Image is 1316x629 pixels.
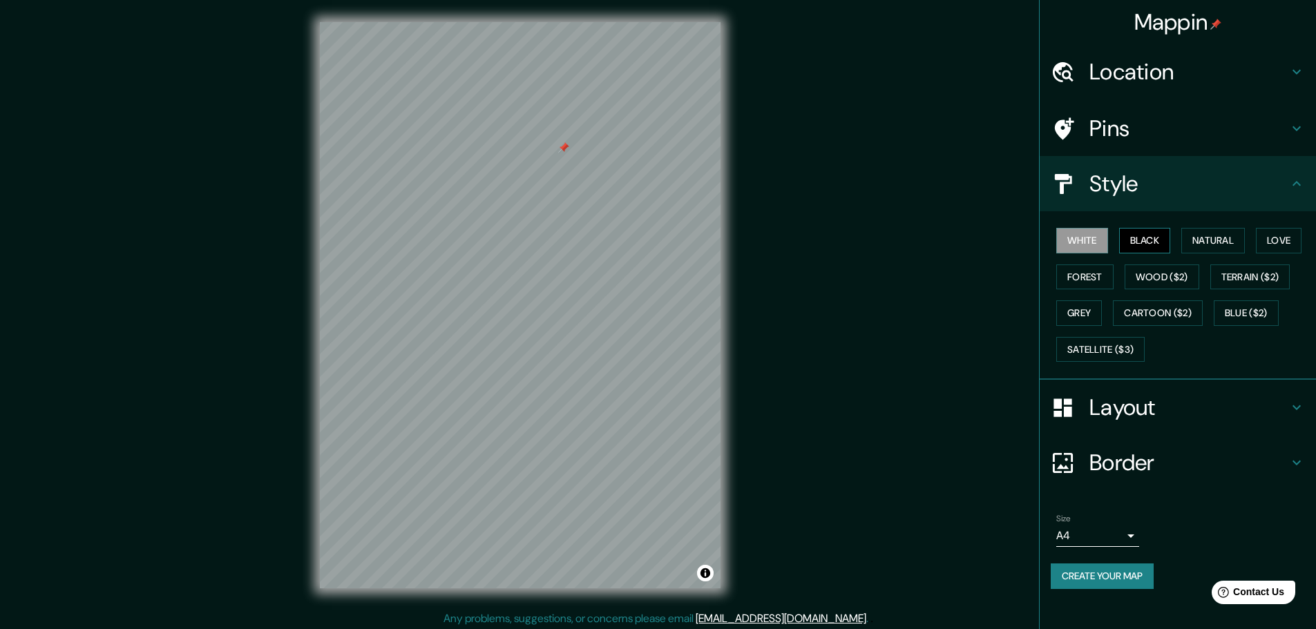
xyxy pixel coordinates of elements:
[1040,101,1316,156] div: Pins
[697,565,714,581] button: Toggle attribution
[1210,19,1221,30] img: pin-icon.png
[1056,513,1071,525] label: Size
[1089,58,1288,86] h4: Location
[444,610,868,627] p: Any problems, suggestions, or concerns please email .
[1089,394,1288,421] h4: Layout
[1051,563,1154,589] button: Create your map
[1125,264,1199,290] button: Wood ($2)
[1134,8,1222,36] h4: Mappin
[868,610,870,627] div: .
[870,610,873,627] div: .
[1214,300,1279,326] button: Blue ($2)
[1113,300,1203,326] button: Cartoon ($2)
[1040,156,1316,211] div: Style
[1193,575,1301,614] iframe: Help widget launcher
[1056,228,1108,253] button: White
[1056,337,1145,362] button: Satellite ($3)
[1256,228,1301,253] button: Love
[1181,228,1245,253] button: Natural
[1089,449,1288,476] h4: Border
[320,22,721,588] canvas: Map
[1089,170,1288,197] h4: Style
[1210,264,1290,290] button: Terrain ($2)
[1040,435,1316,490] div: Border
[1119,228,1171,253] button: Black
[1056,525,1139,547] div: A4
[1056,264,1114,290] button: Forest
[1040,44,1316,99] div: Location
[696,611,866,626] a: [EMAIL_ADDRESS][DOMAIN_NAME]
[1089,115,1288,142] h4: Pins
[1040,380,1316,435] div: Layout
[1056,300,1102,326] button: Grey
